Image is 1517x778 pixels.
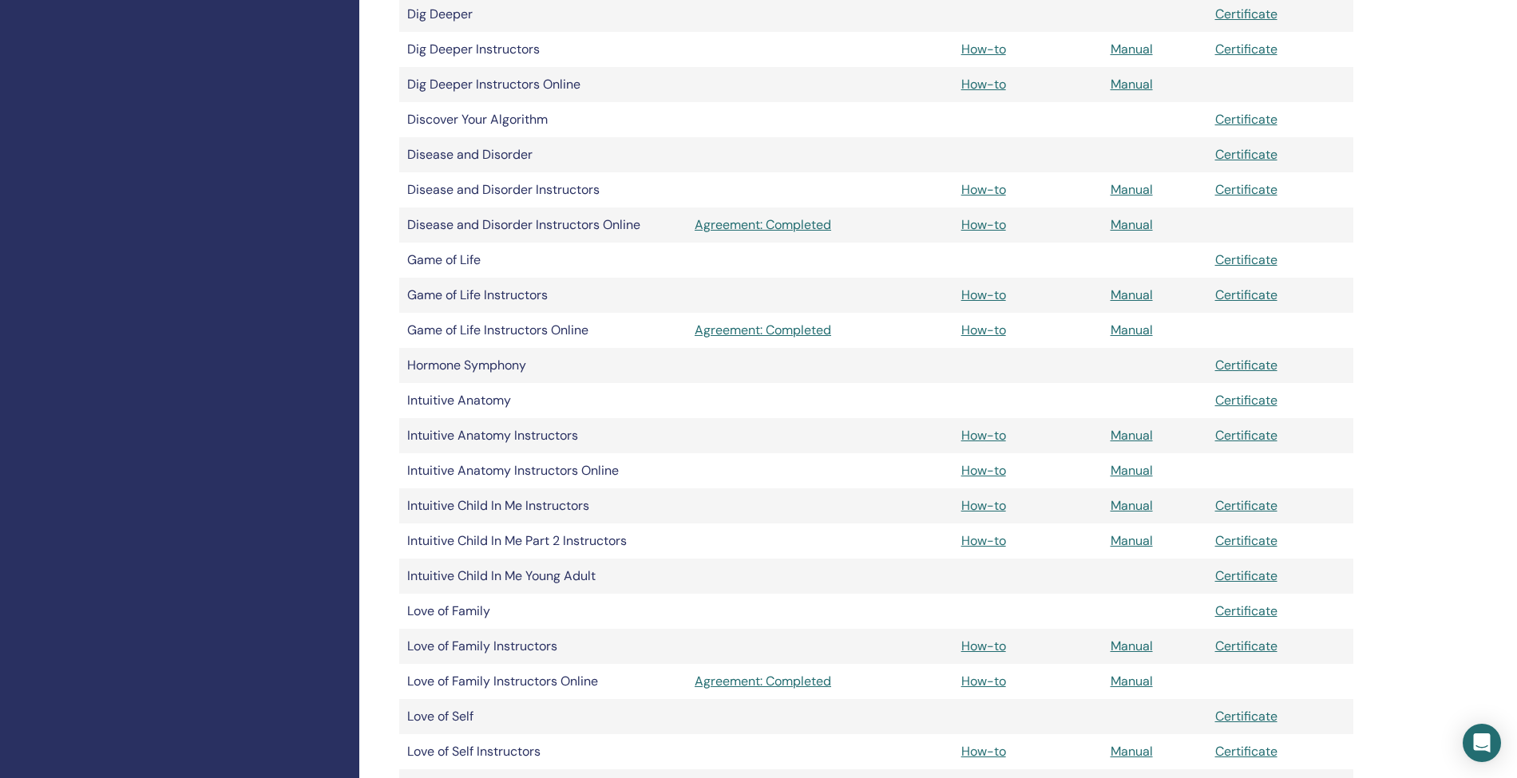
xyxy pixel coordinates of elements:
td: Intuitive Anatomy Instructors [399,418,687,453]
a: Manual [1111,76,1153,93]
a: How-to [961,743,1006,760]
a: Manual [1111,638,1153,654]
td: Intuitive Anatomy [399,383,687,418]
a: Certificate [1215,743,1277,760]
a: Manual [1111,41,1153,57]
a: Certificate [1215,708,1277,725]
a: How-to [961,322,1006,338]
a: Manual [1111,532,1153,549]
a: Manual [1111,286,1153,303]
td: Disease and Disorder Instructors [399,172,687,207]
a: Certificate [1215,146,1277,163]
a: Certificate [1215,41,1277,57]
a: How-to [961,41,1006,57]
a: Certificate [1215,357,1277,373]
td: Intuitive Child In Me Young Adult [399,559,687,594]
a: Certificate [1215,602,1277,619]
a: How-to [961,497,1006,514]
div: Open Intercom Messenger [1463,724,1501,762]
a: How-to [961,462,1006,479]
td: Love of Self [399,699,687,734]
a: Certificate [1215,181,1277,198]
td: Intuitive Anatomy Instructors Online [399,453,687,488]
a: Certificate [1215,638,1277,654]
a: Certificate [1215,6,1277,22]
a: Manual [1111,497,1153,514]
a: How-to [961,638,1006,654]
a: How-to [961,76,1006,93]
td: Intuitive Child In Me Part 2 Instructors [399,523,687,559]
a: Manual [1111,462,1153,479]
a: Certificate [1215,532,1277,549]
a: How-to [961,286,1006,303]
a: Certificate [1215,392,1277,409]
a: Manual [1111,673,1153,689]
td: Love of Family Instructors [399,629,687,664]
a: How-to [961,216,1006,233]
td: Game of Life Instructors Online [399,313,687,348]
td: Hormone Symphony [399,348,687,383]
a: Certificate [1215,251,1277,268]
a: How-to [961,532,1006,549]
td: Dig Deeper Instructors [399,32,687,67]
a: Manual [1111,743,1153,760]
a: Agreement: Completed [695,215,945,235]
a: How-to [961,427,1006,444]
td: Discover Your Algorithm [399,102,687,137]
td: Game of Life [399,243,687,278]
td: Disease and Disorder Instructors Online [399,207,687,243]
td: Love of Family [399,594,687,629]
a: Certificate [1215,111,1277,128]
a: Agreement: Completed [695,672,945,691]
td: Intuitive Child In Me Instructors [399,488,687,523]
td: Dig Deeper Instructors Online [399,67,687,102]
td: Love of Family Instructors Online [399,664,687,699]
a: Certificate [1215,286,1277,303]
a: How-to [961,673,1006,689]
a: How-to [961,181,1006,198]
a: Manual [1111,216,1153,233]
a: Certificate [1215,427,1277,444]
a: Manual [1111,322,1153,338]
a: Certificate [1215,497,1277,514]
a: Agreement: Completed [695,321,945,340]
a: Manual [1111,181,1153,198]
td: Love of Self Instructors [399,734,687,769]
td: Disease and Disorder [399,137,687,172]
a: Certificate [1215,567,1277,584]
td: Game of Life Instructors [399,278,687,313]
a: Manual [1111,427,1153,444]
